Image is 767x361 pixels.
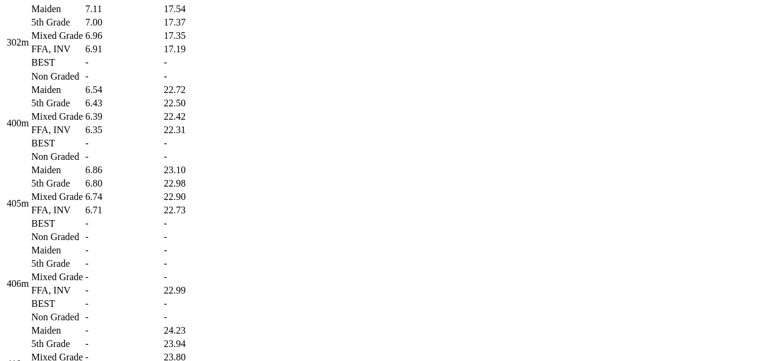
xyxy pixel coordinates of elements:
[85,83,162,95] td: 6.54
[85,137,162,149] td: -
[85,244,162,256] td: -
[85,190,162,202] td: 6.74
[30,311,83,323] td: Non Graded
[30,217,83,229] td: BEST
[163,163,227,176] td: 23.10
[163,97,227,109] td: 22.50
[163,30,227,42] td: 17.35
[30,97,83,109] td: 5th Grade
[85,150,162,162] td: -
[85,324,162,336] td: -
[6,244,29,323] td: 406m
[85,3,162,15] td: 7.11
[85,297,162,309] td: -
[6,83,29,162] td: 400m
[163,137,227,149] td: -
[30,163,83,176] td: Maiden
[85,257,162,269] td: -
[163,177,227,189] td: 22.98
[163,16,227,29] td: 17.37
[30,57,83,69] td: BEST
[30,284,83,296] td: FFA, INV
[163,43,227,55] td: 17.19
[30,337,83,349] td: 5th Grade
[30,324,83,336] td: Maiden
[30,43,83,55] td: FFA, INV
[85,311,162,323] td: -
[30,204,83,216] td: FFA, INV
[85,16,162,29] td: 7.00
[163,270,227,283] td: -
[163,110,227,122] td: 22.42
[163,57,227,69] td: -
[163,311,227,323] td: -
[163,3,227,15] td: 17.54
[85,123,162,136] td: 6.35
[30,257,83,269] td: 5th Grade
[30,190,83,202] td: Mixed Grade
[30,177,83,189] td: 5th Grade
[85,204,162,216] td: 6.71
[30,16,83,29] td: 5th Grade
[6,3,29,82] td: 302m
[163,324,227,336] td: 24.23
[30,110,83,122] td: Mixed Grade
[85,110,162,122] td: 6.39
[85,97,162,109] td: 6.43
[85,57,162,69] td: -
[85,163,162,176] td: 6.86
[30,3,83,15] td: Maiden
[30,83,83,95] td: Maiden
[163,83,227,95] td: 22.72
[163,217,227,229] td: -
[163,297,227,309] td: -
[85,270,162,283] td: -
[85,43,162,55] td: 6.91
[163,257,227,269] td: -
[30,137,83,149] td: BEST
[85,70,162,82] td: -
[30,230,83,242] td: Non Graded
[163,123,227,136] td: 22.31
[30,30,83,42] td: Mixed Grade
[163,150,227,162] td: -
[85,177,162,189] td: 6.80
[85,337,162,349] td: -
[163,337,227,349] td: 23.94
[85,230,162,242] td: -
[85,217,162,229] td: -
[30,244,83,256] td: Maiden
[163,190,227,202] td: 22.90
[30,297,83,309] td: BEST
[163,230,227,242] td: -
[30,123,83,136] td: FFA, INV
[30,70,83,82] td: Non Graded
[163,284,227,296] td: 22.99
[85,30,162,42] td: 6.96
[30,270,83,283] td: Mixed Grade
[163,204,227,216] td: 22.73
[163,244,227,256] td: -
[85,284,162,296] td: -
[163,70,227,82] td: -
[30,150,83,162] td: Non Graded
[6,163,29,242] td: 405m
